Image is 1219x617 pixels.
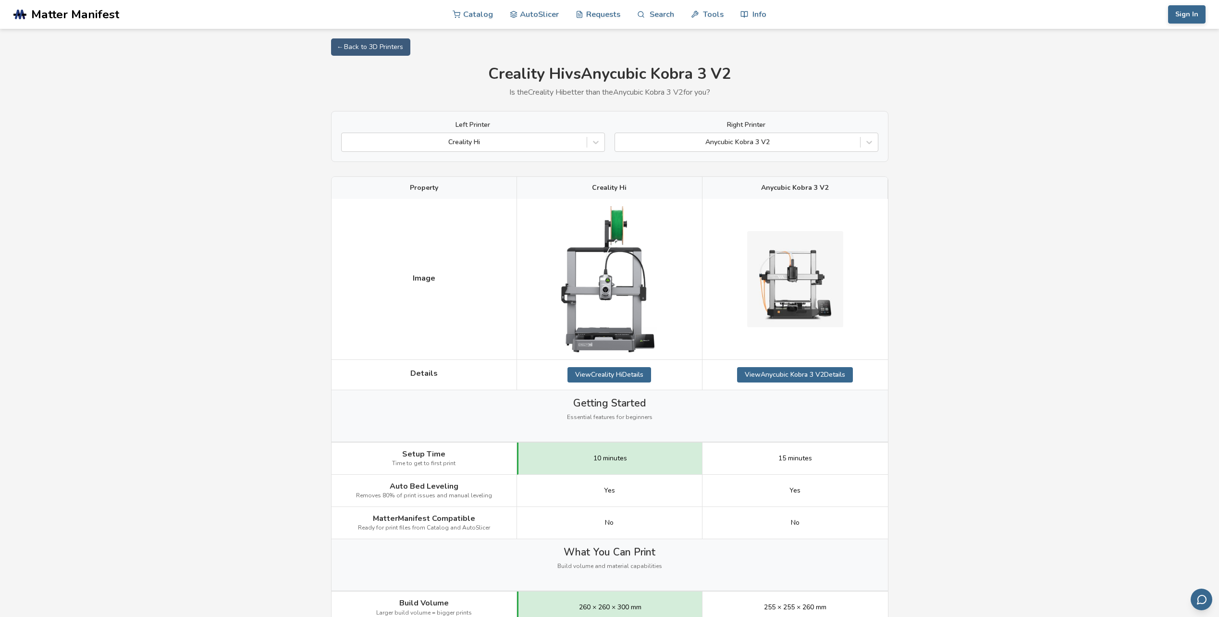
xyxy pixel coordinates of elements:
input: Anycubic Kobra 3 V2 [620,138,622,146]
label: Right Printer [615,121,878,129]
span: Auto Bed Leveling [390,482,458,491]
span: Creality Hi [592,184,627,192]
span: Details [410,369,438,378]
span: Image [413,274,435,283]
a: ViewAnycubic Kobra 3 V2Details [737,367,853,383]
span: No [605,519,614,527]
span: 15 minutes [778,455,812,462]
span: Removes 80% of print issues and manual leveling [356,493,492,499]
span: Yes [789,487,800,494]
span: Build volume and material capabilities [557,563,662,570]
span: Time to get to first print [392,460,456,467]
label: Left Printer [341,121,605,129]
button: Send feedback via email [1191,589,1212,610]
h1: Creality Hi vs Anycubic Kobra 3 V2 [331,65,888,83]
p: Is the Creality Hi better than the Anycubic Kobra 3 V2 for you? [331,88,888,97]
span: 10 minutes [593,455,627,462]
span: What You Can Print [564,546,655,558]
span: 260 × 260 × 300 mm [579,604,641,611]
button: Sign In [1168,5,1206,24]
span: Larger build volume = bigger prints [376,610,472,617]
span: Setup Time [402,450,445,458]
span: Build Volume [399,599,449,607]
input: Creality Hi [346,138,348,146]
img: Creality Hi [561,206,657,352]
span: Anycubic Kobra 3 V2 [761,184,828,192]
img: Anycubic Kobra 3 V2 [747,231,843,327]
span: No [791,519,800,527]
span: Yes [604,487,615,494]
span: Ready for print files from Catalog and AutoSlicer [358,525,490,531]
span: Property [410,184,438,192]
a: ← Back to 3D Printers [331,38,410,56]
a: ViewCreality HiDetails [567,367,651,383]
span: MatterManifest Compatible [373,514,475,523]
span: Getting Started [573,397,646,409]
span: Matter Manifest [31,8,119,21]
span: Essential features for beginners [567,414,653,421]
span: 255 × 255 × 260 mm [764,604,826,611]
